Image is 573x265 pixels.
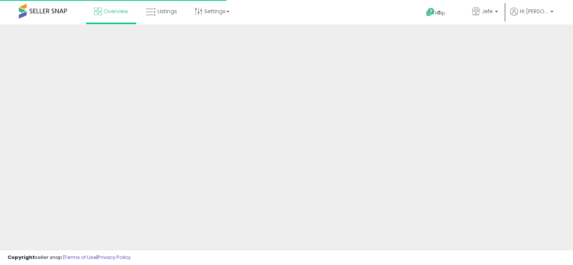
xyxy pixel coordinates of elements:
[64,254,96,261] a: Terms of Use
[435,10,445,16] span: Help
[8,254,35,261] strong: Copyright
[510,8,553,25] a: Hi [PERSON_NAME]
[482,8,493,15] span: Jefe
[8,254,131,261] div: seller snap | |
[157,8,177,15] span: Listings
[98,254,131,261] a: Privacy Policy
[420,2,460,25] a: Help
[104,8,128,15] span: Overview
[520,8,548,15] span: Hi [PERSON_NAME]
[426,8,435,17] i: Get Help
